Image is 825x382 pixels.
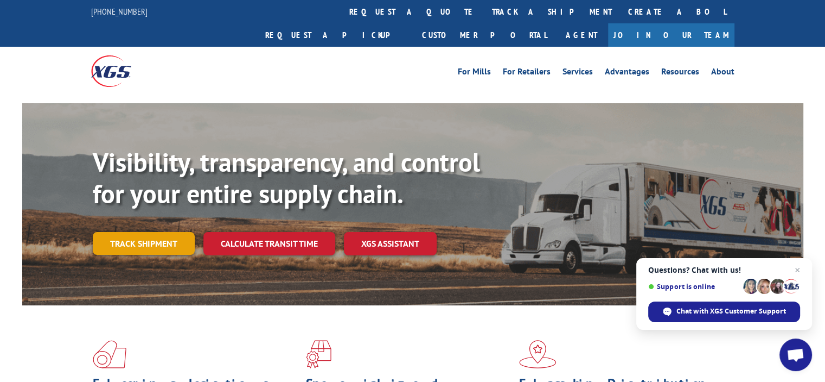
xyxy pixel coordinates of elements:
img: xgs-icon-focused-on-flooring-red [306,340,331,368]
img: xgs-icon-flagship-distribution-model-red [519,340,557,368]
div: Open chat [779,339,812,371]
a: Request a pickup [257,23,414,47]
a: Agent [555,23,608,47]
a: Advantages [605,67,649,79]
div: Chat with XGS Customer Support [648,302,800,322]
a: Track shipment [93,232,195,255]
b: Visibility, transparency, and control for your entire supply chain. [93,145,480,210]
a: Calculate transit time [203,232,335,255]
span: Chat with XGS Customer Support [676,306,786,316]
a: Services [562,67,593,79]
a: For Retailers [503,67,551,79]
img: xgs-icon-total-supply-chain-intelligence-red [93,340,126,368]
a: [PHONE_NUMBER] [91,6,148,17]
a: For Mills [458,67,491,79]
a: Customer Portal [414,23,555,47]
a: Join Our Team [608,23,734,47]
span: Questions? Chat with us! [648,266,800,274]
a: XGS ASSISTANT [344,232,437,255]
a: Resources [661,67,699,79]
a: About [711,67,734,79]
span: Close chat [791,264,804,277]
span: Support is online [648,283,739,291]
